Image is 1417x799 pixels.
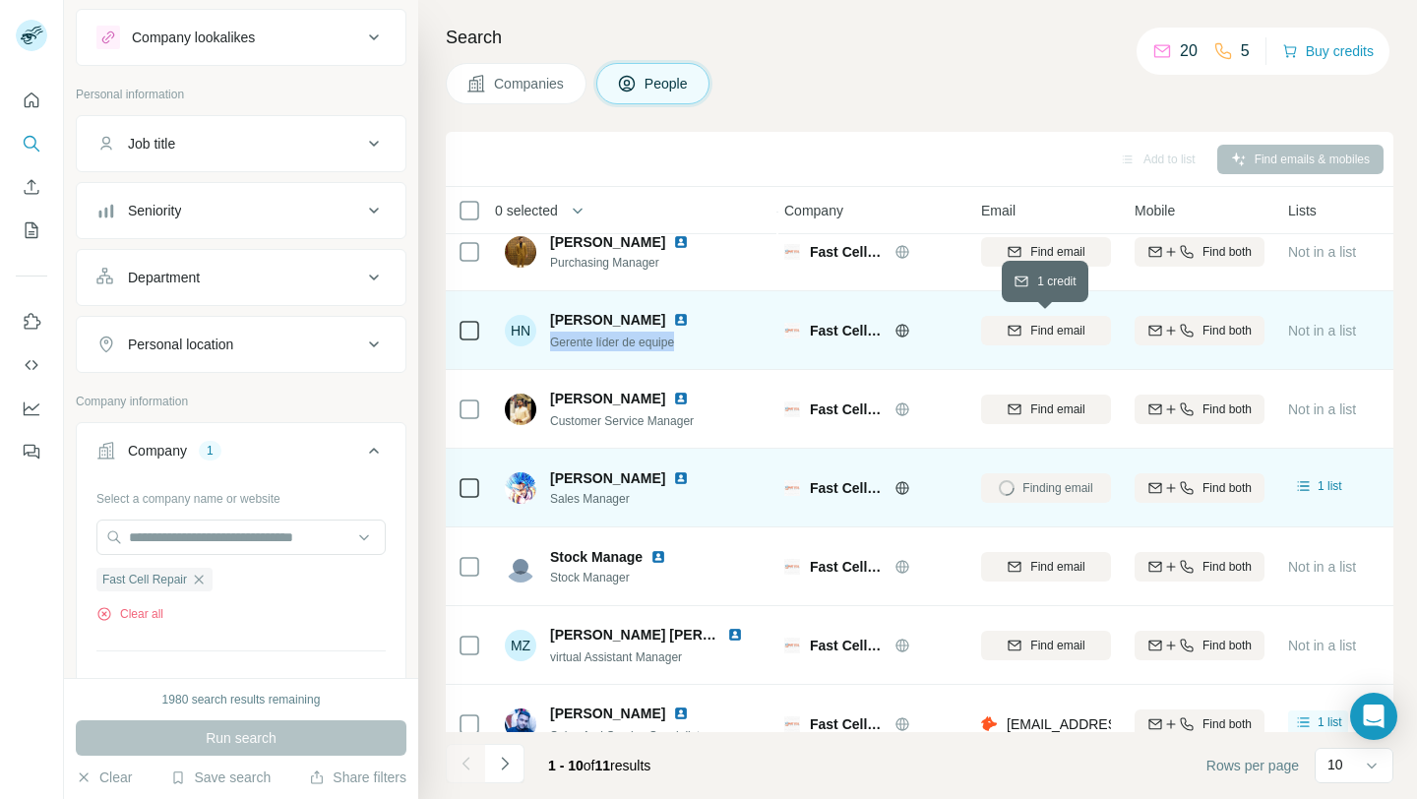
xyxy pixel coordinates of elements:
button: Feedback [16,434,47,469]
img: LinkedIn logo [673,234,689,250]
span: Find both [1202,715,1252,733]
div: Department [128,268,200,287]
p: 20 [1180,39,1198,63]
span: Sales And Service Specialist [550,729,700,743]
button: Find email [981,237,1111,267]
span: Not in a list [1288,401,1356,417]
button: Use Surfe API [16,347,47,383]
span: Sales Manager [550,490,712,508]
button: Company1 [77,427,405,482]
button: Search [16,126,47,161]
span: Fast Cell Repair [810,242,885,262]
button: Share filters [309,768,406,787]
button: Find email [981,316,1111,345]
span: 1 list [1318,713,1342,731]
img: Logo of Fast Cell Repair [784,323,800,338]
img: LinkedIn logo [727,627,743,643]
div: HN [505,315,536,346]
span: Find both [1202,479,1252,497]
span: Mobile [1135,201,1175,220]
span: Find both [1202,322,1252,339]
button: Find email [981,552,1111,582]
button: Find both [1135,473,1264,503]
span: Lists [1288,201,1317,220]
div: Company [128,441,187,461]
span: [PERSON_NAME] [550,468,665,488]
button: My lists [16,213,47,248]
span: 11 [595,758,611,773]
button: Find both [1135,709,1264,739]
button: Seniority [77,187,405,234]
span: Find both [1202,243,1252,261]
img: Avatar [505,708,536,740]
button: Find both [1135,237,1264,267]
span: Find email [1030,400,1084,418]
div: 1980 search results remaining [162,691,321,708]
span: Company [784,201,843,220]
img: Avatar [505,472,536,504]
span: Not in a list [1288,638,1356,653]
img: Logo of Fast Cell Repair [784,401,800,417]
button: Company lookalikes [77,14,405,61]
span: Find both [1202,637,1252,654]
span: results [548,758,650,773]
span: Not in a list [1288,323,1356,338]
span: virtual Assistant Manager [550,650,682,664]
span: [EMAIL_ADDRESS][DOMAIN_NAME] [1007,716,1240,732]
img: Avatar [505,551,536,583]
img: LinkedIn logo [673,391,689,406]
span: Not in a list [1288,559,1356,575]
button: Personal location [77,321,405,368]
div: Open Intercom Messenger [1350,693,1397,740]
span: Find email [1030,243,1084,261]
div: Job title [128,134,175,154]
span: Fast Cell Repair [810,478,885,498]
span: [PERSON_NAME] [550,232,665,252]
button: Quick start [16,83,47,118]
span: 1 - 10 [548,758,584,773]
span: Customer Service Manager [550,414,694,428]
span: Purchasing Manager [550,254,712,272]
img: LinkedIn logo [673,706,689,721]
button: Navigate to next page [485,744,524,783]
button: Find both [1135,395,1264,424]
div: Select a company name or website [96,482,386,508]
span: Fast Cell Repair [810,399,885,419]
p: Personal information [76,86,406,103]
div: Company lookalikes [132,28,255,47]
button: Find both [1135,552,1264,582]
div: Seniority [128,201,181,220]
span: Fast Cell Repair [810,321,885,340]
button: Clear all [96,605,163,623]
img: LinkedIn logo [673,470,689,486]
div: Personal location [128,335,233,354]
button: Job title [77,120,405,167]
img: Avatar [505,394,536,425]
img: Logo of Fast Cell Repair [784,716,800,732]
span: Find email [1030,558,1084,576]
span: Find both [1202,400,1252,418]
button: Find both [1135,316,1264,345]
button: Department [77,254,405,301]
span: Find email [1030,637,1084,654]
img: LinkedIn logo [673,312,689,328]
img: Logo of Fast Cell Repair [784,244,800,260]
span: Stock Manager [550,569,690,586]
img: LinkedIn logo [650,549,666,565]
img: Logo of Fast Cell Repair [784,638,800,653]
button: Buy credits [1282,37,1374,65]
span: [PERSON_NAME] [550,310,665,330]
img: Logo of Fast Cell Repair [784,480,800,496]
span: Gerente líder de equipe [550,336,674,349]
div: MZ [505,630,536,661]
img: Logo of Fast Cell Repair [784,559,800,575]
span: People [645,74,690,93]
p: Company information [76,393,406,410]
span: Fast Cell Repair [102,571,187,588]
span: 0 selected [495,201,558,220]
img: Avatar [505,236,536,268]
span: Find both [1202,558,1252,576]
span: Find email [1030,322,1084,339]
button: Save search [170,768,271,787]
span: Companies [494,74,566,93]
